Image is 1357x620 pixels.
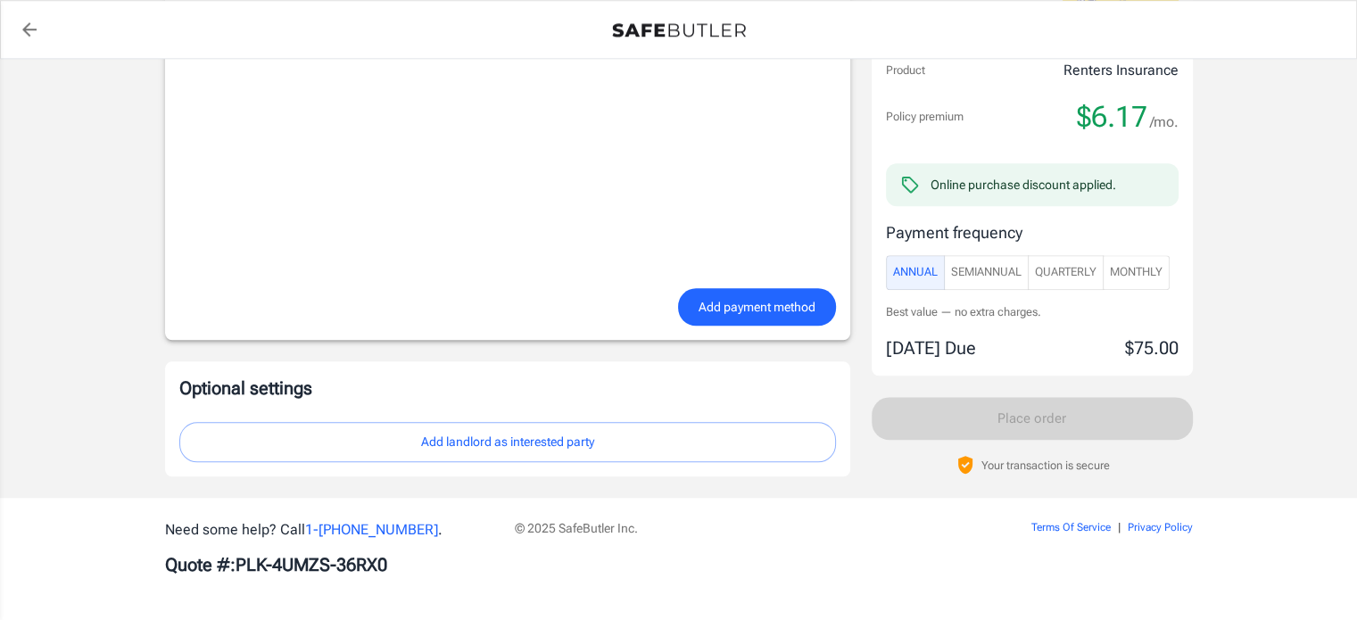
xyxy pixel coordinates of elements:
a: 1-[PHONE_NUMBER] [305,521,438,538]
button: Annual [886,255,945,290]
button: SemiAnnual [944,255,1029,290]
span: Annual [893,262,938,283]
button: Quarterly [1028,255,1104,290]
p: © 2025 SafeButler Inc. [515,519,931,537]
p: Need some help? Call . [165,519,493,541]
span: Quarterly [1035,262,1096,283]
p: Product [886,62,925,79]
span: Add payment method [699,296,815,318]
button: Add payment method [678,288,836,327]
button: Add landlord as interested party [179,422,836,462]
span: /mo. [1150,110,1179,135]
p: Optional settings [179,376,836,401]
b: Quote #: PLK-4UMZS-36RX0 [165,554,387,575]
span: $6.17 [1077,99,1147,135]
div: Online purchase discount applied. [931,176,1116,194]
a: Privacy Policy [1128,521,1193,533]
p: Best value — no extra charges. [886,304,1179,321]
span: | [1118,521,1121,533]
p: [DATE] Due [886,335,976,361]
a: Terms Of Service [1031,521,1111,533]
p: $75.00 [1125,335,1179,361]
span: Monthly [1110,262,1163,283]
p: Policy premium [886,108,964,126]
span: SemiAnnual [951,262,1022,283]
p: Your transaction is secure [981,457,1110,474]
p: Renters Insurance [1063,60,1179,81]
img: Back to quotes [612,23,746,37]
p: Payment frequency [886,220,1179,244]
button: Monthly [1103,255,1170,290]
a: back to quotes [12,12,47,47]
